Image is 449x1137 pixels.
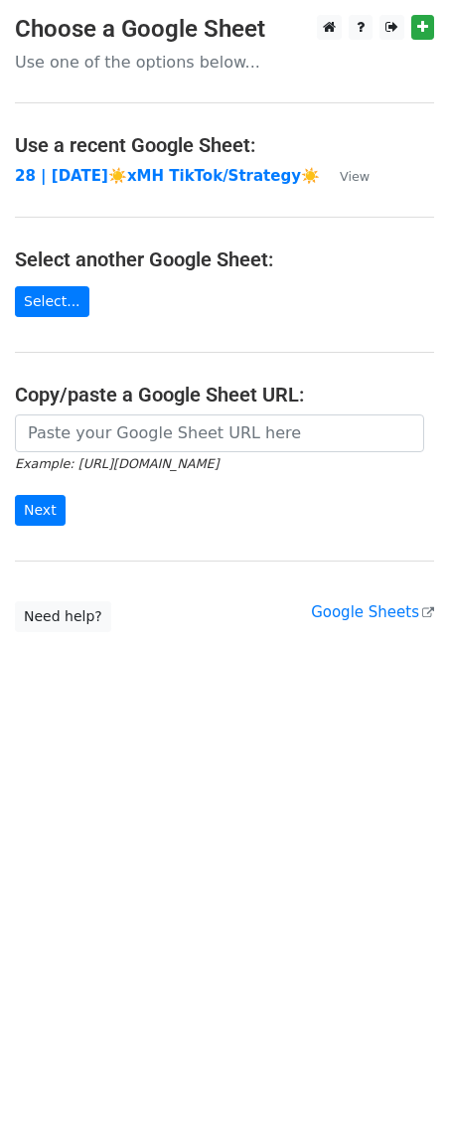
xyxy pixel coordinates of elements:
[15,133,434,157] h4: Use a recent Google Sheet:
[15,495,66,526] input: Next
[15,601,111,632] a: Need help?
[340,169,370,184] small: View
[15,414,424,452] input: Paste your Google Sheet URL here
[311,603,434,621] a: Google Sheets
[15,167,320,185] a: 28 | [DATE]☀️xMH TikTok/Strategy☀️
[15,286,89,317] a: Select...
[15,247,434,271] h4: Select another Google Sheet:
[15,15,434,44] h3: Choose a Google Sheet
[15,52,434,73] p: Use one of the options below...
[15,456,219,471] small: Example: [URL][DOMAIN_NAME]
[320,167,370,185] a: View
[15,383,434,406] h4: Copy/paste a Google Sheet URL:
